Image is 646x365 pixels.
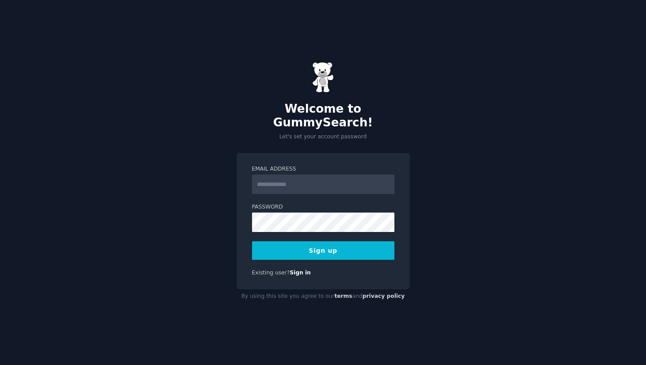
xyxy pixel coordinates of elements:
[252,241,394,260] button: Sign up
[252,203,394,211] label: Password
[237,289,410,304] div: By using this site you agree to our and
[237,102,410,130] h2: Welcome to GummySearch!
[252,270,290,276] span: Existing user?
[363,293,405,299] a: privacy policy
[290,270,311,276] a: Sign in
[334,293,352,299] a: terms
[237,133,410,141] p: Let's set your account password
[252,165,394,173] label: Email Address
[312,62,334,93] img: Gummy Bear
